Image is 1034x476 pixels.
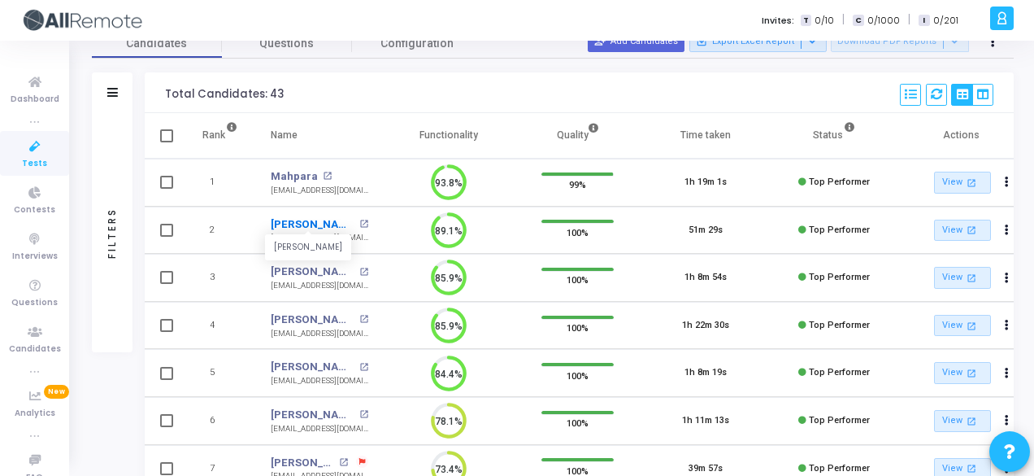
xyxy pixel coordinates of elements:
a: View [934,410,991,432]
mat-icon: open_in_new [359,410,368,419]
mat-icon: open_in_new [965,461,979,475]
mat-icon: open_in_new [965,176,979,190]
button: Actions [996,172,1019,194]
mat-icon: open_in_new [965,223,979,237]
a: [PERSON_NAME] [271,455,335,471]
a: View [934,220,991,242]
a: View [934,267,991,289]
td: 3 [185,254,254,302]
mat-icon: open_in_new [359,268,368,277]
a: [PERSON_NAME] [271,359,355,375]
mat-icon: open_in_new [965,366,979,380]
mat-icon: open_in_new [339,458,348,467]
button: Download PDF Reports [831,31,969,52]
div: 51m 29s [689,224,723,238]
span: 100% [567,367,589,383]
button: Actions [996,362,1019,385]
mat-icon: open_in_new [323,172,332,181]
img: logo [20,4,142,37]
span: | [842,11,845,28]
span: Contests [14,203,55,217]
mat-icon: open_in_new [965,319,979,333]
div: 1h 8m 54s [684,271,727,285]
span: 99% [569,177,586,193]
td: 2 [185,207,254,255]
th: Status [770,113,898,159]
span: Candidates [92,35,222,52]
span: Candidates [9,343,61,356]
mat-icon: save_alt [696,36,707,47]
button: Actions [996,410,1019,433]
span: 100% [567,224,589,240]
span: 100% [567,272,589,288]
a: [PERSON_NAME] [271,264,355,280]
mat-icon: open_in_new [359,220,368,229]
span: I [919,15,929,27]
span: 0/1000 [867,14,900,28]
a: [PERSON_NAME] [271,407,355,423]
th: Actions [898,113,1027,159]
a: View [934,362,991,384]
label: Invites: [762,14,794,28]
span: Questions [11,296,58,310]
span: Analytics [15,407,55,421]
a: Mahpara [271,168,318,185]
div: [EMAIL_ADDRESS][DOMAIN_NAME] [271,423,368,435]
mat-icon: open_in_new [965,271,979,285]
button: Add Candidates [588,31,684,52]
div: 39m 57s [689,462,723,476]
span: Top Performer [809,367,870,378]
a: View [934,172,991,194]
div: Name [271,126,298,144]
div: [EMAIL_ADDRESS][DOMAIN_NAME] [271,328,368,340]
td: 4 [185,302,254,350]
th: Quality [513,113,641,159]
div: 1h 19m 1s [684,176,727,190]
div: 1h 22m 30s [682,319,729,333]
span: Configuration [380,35,454,52]
div: 1h 11m 13s [682,414,729,428]
span: New [44,385,69,399]
div: View Options [951,84,993,106]
span: Top Performer [809,272,870,282]
span: Questions [222,35,352,52]
span: Top Performer [809,320,870,330]
button: Actions [996,219,1019,242]
span: Top Performer [809,177,870,187]
button: Actions [996,267,1019,290]
div: Time taken [680,126,731,144]
div: [EMAIL_ADDRESS][DOMAIN_NAME] [271,280,368,292]
mat-icon: person_add_alt [594,36,606,47]
th: Rank [185,113,254,159]
div: [PERSON_NAME] [265,235,351,260]
span: | [908,11,910,28]
span: 100% [567,415,589,431]
th: Functionality [384,113,513,159]
a: View [934,315,991,337]
div: [EMAIL_ADDRESS][DOMAIN_NAME] [271,375,368,387]
mat-icon: open_in_new [359,315,368,324]
a: [PERSON_NAME] [271,312,355,328]
span: T [801,15,811,27]
a: [PERSON_NAME] [271,216,355,233]
span: 100% [567,320,589,336]
span: Interviews [12,250,58,264]
button: Export Excel Report [689,31,827,52]
mat-icon: open_in_new [965,414,979,428]
span: Dashboard [11,93,59,107]
span: Top Performer [809,463,870,474]
span: 0/201 [933,14,958,28]
button: Actions [996,314,1019,337]
span: C [853,15,863,27]
div: Total Candidates: 43 [165,88,284,101]
span: Top Performer [809,415,870,426]
span: 0/10 [815,14,834,28]
div: 1h 8m 19s [684,366,727,380]
td: 5 [185,349,254,397]
div: [EMAIL_ADDRESS][DOMAIN_NAME] [271,232,368,244]
div: [EMAIL_ADDRESS][DOMAIN_NAME] [271,185,368,197]
td: 6 [185,397,254,445]
div: Filters [105,143,119,322]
